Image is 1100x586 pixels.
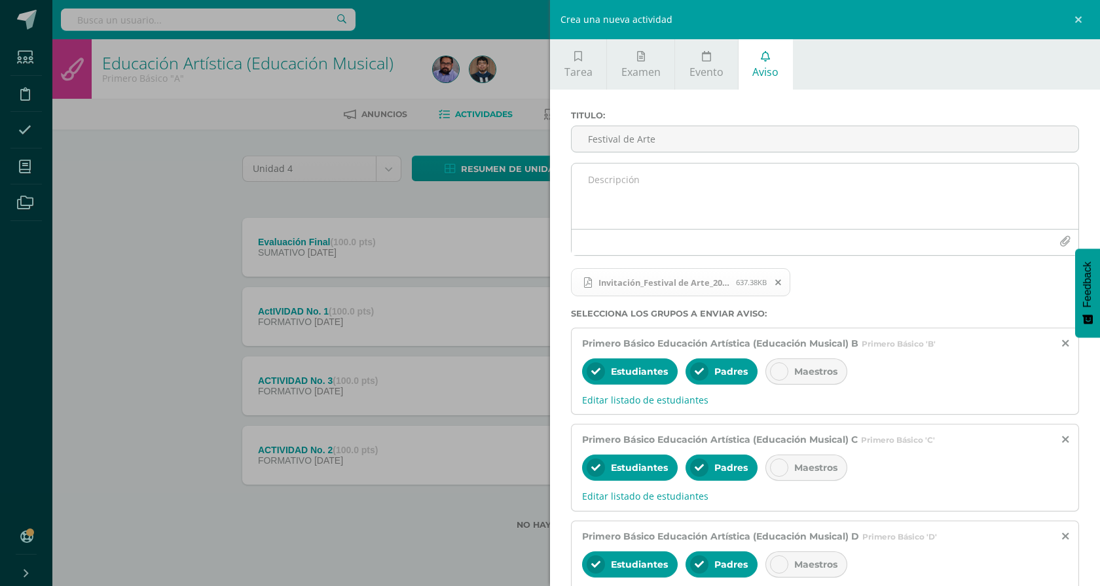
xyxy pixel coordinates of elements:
span: Tarea [564,65,593,79]
span: Editar listado de estudiantes [582,490,1068,502]
span: Primero Básico Educación Artística (Educación Musical) D [582,530,859,542]
span: Primero Básico Educación Artística (Educación Musical) B [582,337,858,349]
span: Estudiantes [611,559,668,570]
span: Editar listado de estudiantes [582,394,1068,406]
label: Titulo : [571,111,1079,120]
span: Padres [714,366,748,377]
span: Invitación_Festival de Arte_2025.pdf [592,277,736,288]
span: Primero Básico Educación Artística (Educación Musical) C [582,434,858,445]
span: Examen [621,65,661,79]
a: Evento [675,39,737,90]
span: Primero Básico 'D' [862,532,937,542]
span: Maestros [794,366,837,377]
span: Primero Básico 'B' [862,339,936,349]
span: Aviso [752,65,779,79]
span: Evento [689,65,724,79]
input: Titulo [572,126,1078,152]
button: Feedback - Mostrar encuesta [1075,249,1100,337]
span: Padres [714,559,748,570]
span: Estudiantes [611,366,668,377]
label: Selecciona los grupos a enviar aviso : [571,309,1079,319]
span: Primero Básico 'C' [861,435,935,445]
span: Remover archivo [767,275,790,290]
span: Estudiantes [611,462,668,474]
span: 637.38KB [736,277,767,287]
a: Tarea [550,39,606,90]
span: Padres [714,462,748,474]
span: Invitación_Festival de Arte_2025.pdf [571,268,790,297]
span: Maestros [794,462,837,474]
span: Feedback [1082,262,1093,307]
span: Maestros [794,559,837,570]
a: Examen [607,39,674,90]
a: Aviso [739,39,793,90]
